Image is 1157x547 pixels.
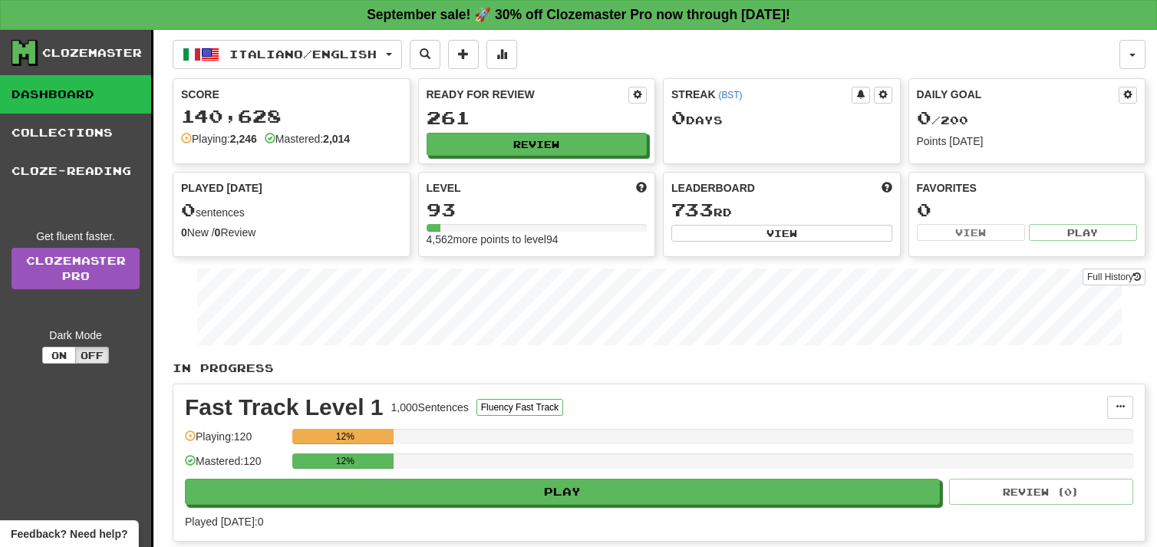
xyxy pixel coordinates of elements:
div: Ready for Review [427,87,629,102]
div: sentences [181,200,402,220]
div: New / Review [181,225,402,240]
div: Dark Mode [12,328,140,343]
div: Score [181,87,402,102]
button: Italiano/English [173,40,402,69]
div: Fast Track Level 1 [185,396,384,419]
div: Favorites [917,180,1138,196]
div: Mastered: 120 [185,453,285,479]
span: Played [DATE] [181,180,262,196]
span: Score more points to level up [636,180,647,196]
span: / 200 [917,114,968,127]
button: Off [75,347,109,364]
strong: September sale! 🚀 30% off Clozemaster Pro now through [DATE]! [367,7,790,22]
span: Italiano / English [229,48,377,61]
div: Day s [671,108,892,128]
div: 4,562 more points to level 94 [427,232,648,247]
span: Played [DATE]: 0 [185,516,263,528]
button: Review (0) [949,479,1133,505]
span: Open feedback widget [11,526,127,542]
button: Play [1029,224,1137,241]
button: On [42,347,76,364]
div: 12% [297,453,393,469]
button: Review [427,133,648,156]
span: 0 [917,107,931,128]
button: More stats [486,40,517,69]
div: Clozemaster [42,45,142,61]
a: ClozemasterPro [12,248,140,289]
div: Get fluent faster. [12,229,140,244]
div: 93 [427,200,648,219]
span: 733 [671,199,714,220]
button: Full History [1083,269,1145,285]
button: Add sentence to collection [448,40,479,69]
span: 0 [671,107,686,128]
a: (BST) [718,90,742,101]
div: rd [671,200,892,220]
div: Daily Goal [917,87,1119,104]
div: Points [DATE] [917,133,1138,149]
div: Streak [671,87,852,102]
strong: 0 [181,226,187,239]
button: Search sentences [410,40,440,69]
strong: 0 [215,226,221,239]
span: Level [427,180,461,196]
div: 261 [427,108,648,127]
p: In Progress [173,361,1145,376]
strong: 2,014 [323,133,350,145]
div: Mastered: [265,131,350,147]
button: View [917,224,1025,241]
span: 0 [181,199,196,220]
div: 1,000 Sentences [391,400,469,415]
div: 140,628 [181,107,402,126]
span: Leaderboard [671,180,755,196]
button: View [671,225,892,242]
button: Play [185,479,940,505]
span: This week in points, UTC [882,180,892,196]
strong: 2,246 [230,133,257,145]
div: Playing: 120 [185,429,285,454]
button: Fluency Fast Track [476,399,563,416]
div: 0 [917,200,1138,219]
div: 12% [297,429,393,444]
div: Playing: [181,131,257,147]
